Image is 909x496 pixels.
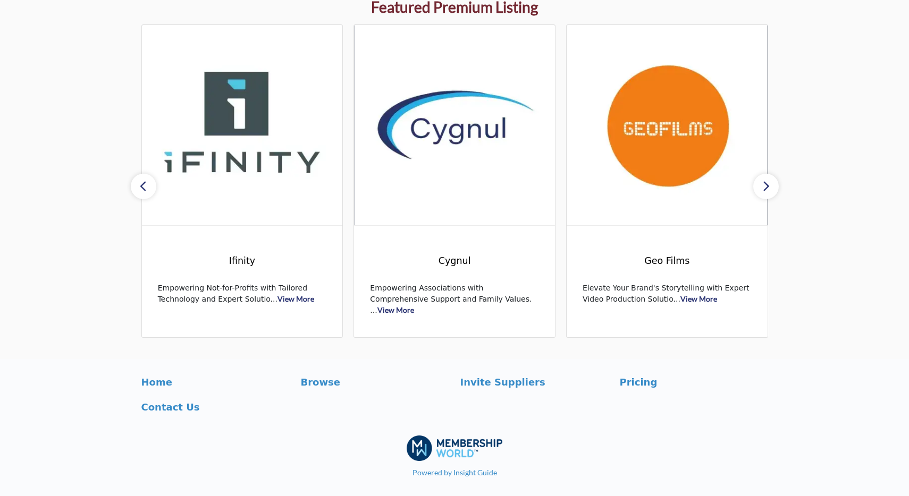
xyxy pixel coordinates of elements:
span: Geo Films [583,254,752,268]
span: Ifinity [158,254,327,268]
a: Browse [301,375,449,389]
img: Ifinity [142,25,343,225]
a: Ifinity [158,247,327,275]
a: View More [680,294,717,303]
img: Cygnul [354,25,555,225]
a: Powered by Insight Guide [413,468,497,477]
a: View More [277,294,314,303]
a: Pricing [620,375,768,389]
p: Elevate Your Brand's Storytelling with Expert Video Production Solutio... [583,283,752,305]
img: Geo Films [567,25,768,225]
img: No Site Logo [407,435,502,461]
a: Geo Films [583,247,752,275]
p: Empowering Associations with Comprehensive Support and Family Values. ... [370,283,539,316]
span: Cygnul [370,254,539,268]
a: View More [377,305,414,314]
a: Cygnul [370,247,539,275]
a: Invite Suppliers [460,375,609,389]
a: Contact Us [141,400,290,414]
a: Home [141,375,290,389]
p: Empowering Not-for-Profits with Tailored Technology and Expert Solutio... [158,283,327,305]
